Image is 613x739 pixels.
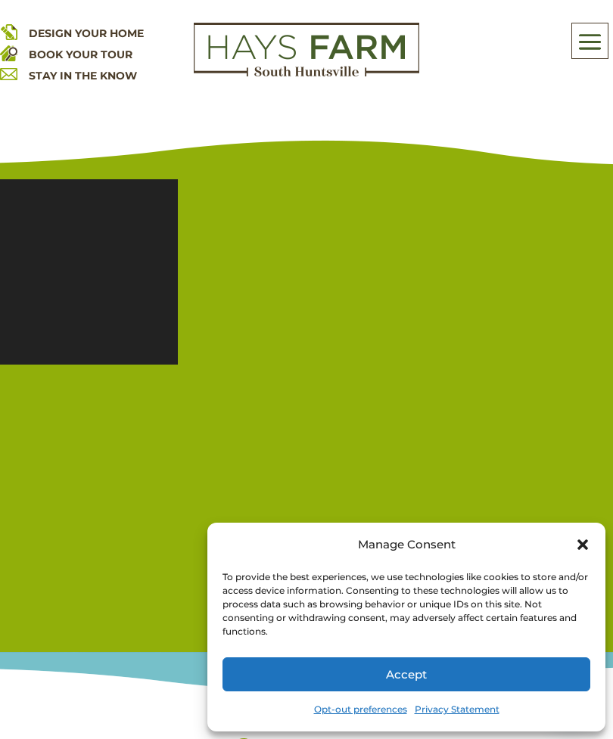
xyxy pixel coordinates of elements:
[415,699,499,720] a: Privacy Statement
[222,657,590,691] button: Accept
[194,67,419,80] a: hays farm homes huntsville development
[575,537,590,552] div: Close dialog
[314,699,407,720] a: Opt-out preferences
[29,69,137,82] a: STAY IN THE KNOW
[222,570,589,638] div: To provide the best experiences, we use technologies like cookies to store and/or access device i...
[29,48,132,61] a: BOOK YOUR TOUR
[358,534,456,555] div: Manage Consent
